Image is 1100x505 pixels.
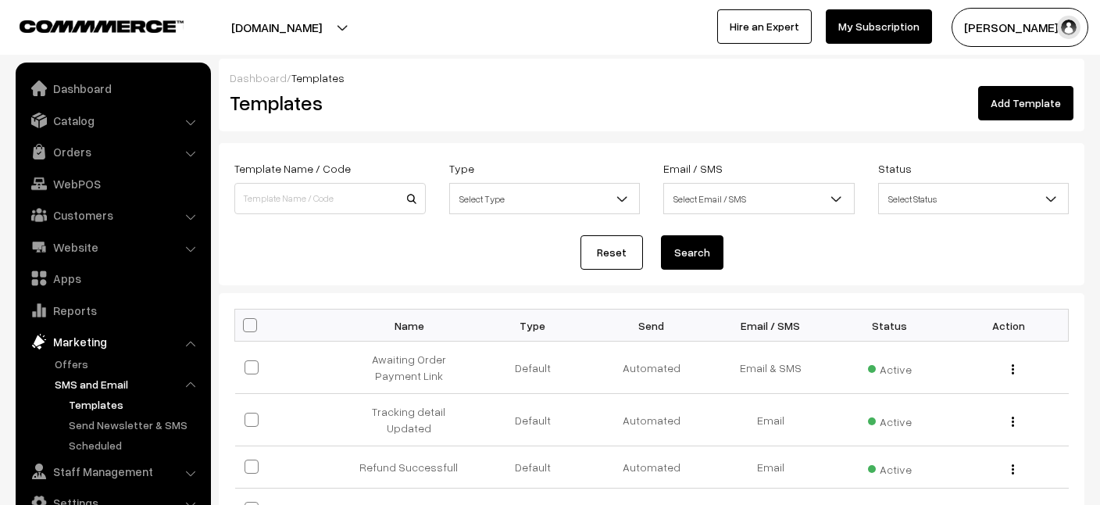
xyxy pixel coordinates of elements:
[711,446,830,489] td: Email
[354,394,473,446] td: Tracking detail Updated
[664,185,854,213] span: Select Email / SMS
[878,183,1070,214] span: Select Status
[879,185,1069,213] span: Select Status
[473,342,591,394] td: Default
[711,394,830,446] td: Email
[592,446,711,489] td: Automated
[868,357,912,378] span: Active
[663,160,723,177] label: Email / SMS
[592,342,711,394] td: Automated
[878,160,912,177] label: Status
[473,310,591,342] th: Type
[473,446,591,489] td: Default
[449,183,641,214] span: Select Type
[1012,364,1014,374] img: Menu
[592,310,711,342] th: Send
[20,201,205,229] a: Customers
[20,138,205,166] a: Orders
[711,342,830,394] td: Email & SMS
[65,417,205,433] a: Send Newsletter & SMS
[868,410,912,430] span: Active
[717,9,812,44] a: Hire an Expert
[65,396,205,413] a: Templates
[230,70,1073,86] div: /
[234,183,426,214] input: Template Name / Code
[663,183,855,214] span: Select Email / SMS
[20,233,205,261] a: Website
[230,71,287,84] a: Dashboard
[20,328,205,356] a: Marketing
[51,356,205,372] a: Offers
[234,160,351,177] label: Template Name / Code
[949,310,1068,342] th: Action
[354,310,473,342] th: Name
[868,457,912,478] span: Active
[354,342,473,394] td: Awaiting Order Payment Link
[1012,464,1014,475] img: Menu
[826,9,932,44] a: My Subscription
[952,8,1088,47] button: [PERSON_NAME] S…
[177,8,377,47] button: [DOMAIN_NAME]
[20,296,205,324] a: Reports
[830,310,949,342] th: Status
[473,394,591,446] td: Default
[1057,16,1080,39] img: user
[291,71,345,84] span: Templates
[450,185,640,213] span: Select Type
[580,235,643,270] a: Reset
[592,394,711,446] td: Automated
[711,310,830,342] th: Email / SMS
[20,170,205,198] a: WebPOS
[20,74,205,102] a: Dashboard
[354,446,473,489] td: Refund Successfull
[978,86,1073,120] a: Add Template
[65,437,205,453] a: Scheduled
[20,20,184,32] img: COMMMERCE
[51,376,205,392] a: SMS and Email
[20,16,156,34] a: COMMMERCE
[20,457,205,485] a: Staff Management
[1012,417,1014,427] img: Menu
[661,235,723,270] button: Search
[449,160,474,177] label: Type
[20,264,205,292] a: Apps
[230,91,640,115] h2: Templates
[20,106,205,134] a: Catalog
